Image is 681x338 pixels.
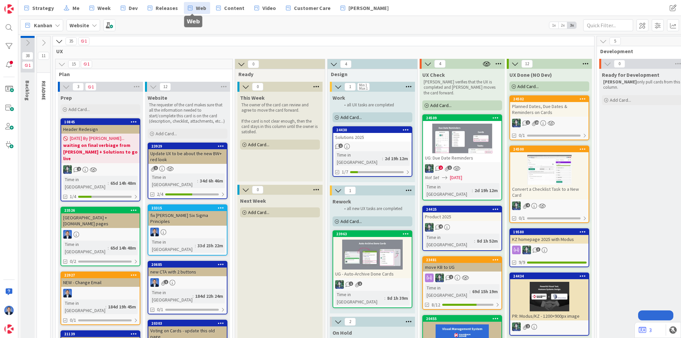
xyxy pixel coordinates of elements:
[510,146,589,199] div: 24500Convert a Checklist Task to a New Card
[148,143,227,149] div: 23929
[148,143,227,164] div: 23929Update UX to be about the new BW+ red look
[148,143,227,199] a: 23929Update UX to be about the new BW+ red lookTime in [GEOGRAPHIC_DATA]:34d 6h 46m2/4
[536,247,540,252] span: 3
[150,289,193,303] div: Time in [GEOGRAPHIC_DATA]
[61,278,140,287] div: NEW - Change Email
[423,223,501,232] div: CR
[603,79,637,85] strong: [PERSON_NAME]
[439,224,443,229] span: 4
[510,146,589,152] div: 24500
[252,186,263,194] span: 0
[224,4,244,12] span: Content
[448,166,452,170] span: 1
[344,318,356,326] span: 2
[439,166,443,170] span: 2
[69,22,89,29] b: Website
[425,183,472,198] div: Time in [GEOGRAPHIC_DATA]
[426,207,501,212] div: 24425
[509,71,552,78] span: UX Done (NO Dev)
[22,61,33,69] span: 1
[149,102,226,124] p: The requester of the card makes sure that all the information needed to start/complete this card ...
[340,60,351,68] span: 4
[85,2,115,14] a: Week
[61,272,140,287] div: 22927NEW - Change Email
[513,147,589,152] div: 24500
[509,228,589,267] a: 19580KZ homepage 2025 with ModusCR9/9
[425,164,434,173] img: CR
[423,154,501,162] div: UG: Due Date Reminders
[423,164,501,173] div: CR
[24,80,31,101] span: Backlog
[63,299,105,314] div: Time in [GEOGRAPHIC_DATA]
[430,102,452,108] span: Add Card...
[148,205,227,226] div: 23315fix [PERSON_NAME] Six Sigma Principles
[156,4,178,12] span: Releases
[342,169,348,175] span: 1/7
[336,128,412,132] div: 24430
[41,81,47,100] span: README
[61,165,140,174] div: CR
[250,2,280,14] a: Video
[340,114,362,120] span: Add Card...
[63,230,72,239] img: DP
[34,21,52,29] span: Kanban
[567,22,576,29] span: 3x
[108,244,109,252] span: :
[473,187,499,194] div: 2d 19h 12m
[549,22,558,29] span: 1x
[252,83,263,91] span: 0
[510,185,589,199] div: Convert a Checklist Task to a New Card
[70,258,76,265] span: 0/2
[60,2,83,14] a: Me
[148,278,227,287] div: DP
[602,71,659,78] span: Ready for Development
[425,234,474,248] div: Time in [GEOGRAPHIC_DATA]
[510,96,589,117] div: 24502Planned Dates, Due Dates & Reminders on Cards
[240,197,266,204] span: Next Week
[423,316,501,322] div: 20455
[64,273,140,278] div: 22927
[359,83,367,87] div: Min 1
[32,4,54,12] span: Strategy
[340,218,362,224] span: Add Card...
[340,206,411,211] li: all new UX tasks are completed
[61,230,140,239] div: DP
[68,60,79,68] span: 15
[335,280,344,289] img: CR
[108,179,109,187] span: :
[148,268,227,276] div: new CTA with 2 buttons
[423,257,501,272] div: 23481move KB to UG
[156,131,177,137] span: Add Card...
[63,142,138,162] b: waiting on final verbiage from [PERSON_NAME] + Solutions to go live
[426,258,501,262] div: 23481
[61,119,140,134] div: 10845Header Redesign
[422,114,502,200] a: 24509UG: Due Date RemindersCRNot Set[DATE]Time in [GEOGRAPHIC_DATA]:2d 19h 12m
[196,242,225,249] div: 33d 23h 22m
[519,215,525,222] span: 0/1
[509,273,589,336] a: 24434PR: Modus/KZ - 1200×900px imageCR
[70,193,76,200] span: 1/4
[151,262,227,267] div: 20685
[148,211,227,226] div: fix [PERSON_NAME] Six Sigma Principles
[164,280,168,284] span: 1
[510,246,589,254] div: CR
[70,135,124,142] span: [DATE] By [PERSON_NAME]...
[512,322,521,331] img: CR
[187,18,200,25] h5: Web
[238,71,317,77] span: Ready
[160,83,171,91] span: 12
[513,274,589,279] div: 24434
[450,174,462,181] span: [DATE]
[510,312,589,320] div: PR: Modus/KZ - 1200×900px image
[157,191,163,198] span: 2/4
[333,270,412,278] div: UG - Auto-Archive Done Cards
[583,19,633,31] input: Quick Filter...
[422,256,502,310] a: 23481move KB to UGCRTime in [GEOGRAPHIC_DATA]:69d 15h 19m8/12
[61,125,140,134] div: Header Redesign
[434,60,446,68] span: 4
[85,83,96,91] span: 1
[535,120,539,125] span: 15
[510,119,589,127] div: CR
[151,321,227,326] div: 20303
[148,262,227,268] div: 20685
